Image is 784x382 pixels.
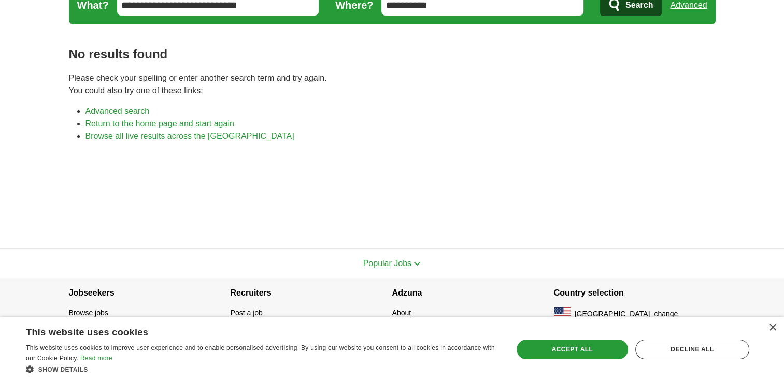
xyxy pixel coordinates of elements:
span: [GEOGRAPHIC_DATA] [575,308,650,319]
iframe: Ads by Google [69,151,716,232]
a: Browse jobs [69,308,108,317]
div: Decline all [635,340,749,359]
span: This website uses cookies to improve user experience and to enable personalised advertising. By u... [26,344,495,362]
div: Show details [26,364,498,374]
div: This website uses cookies [26,323,473,339]
a: Post a job [231,308,263,317]
div: Accept all [517,340,628,359]
h1: No results found [69,45,716,64]
a: Advanced search [85,107,150,115]
div: Close [768,324,776,332]
span: Popular Jobs [363,259,411,268]
a: Browse all live results across the [GEOGRAPHIC_DATA] [85,131,294,140]
a: Return to the home page and start again [85,119,234,128]
p: Please check your spelling or enter another search term and try again. You could also try one of ... [69,72,716,97]
h4: Country selection [554,278,716,307]
a: About [392,308,411,317]
button: change [654,308,678,319]
img: toggle icon [414,261,421,266]
span: Show details [38,366,88,373]
a: Read more, opens a new window [80,355,112,362]
img: US flag [554,307,571,320]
